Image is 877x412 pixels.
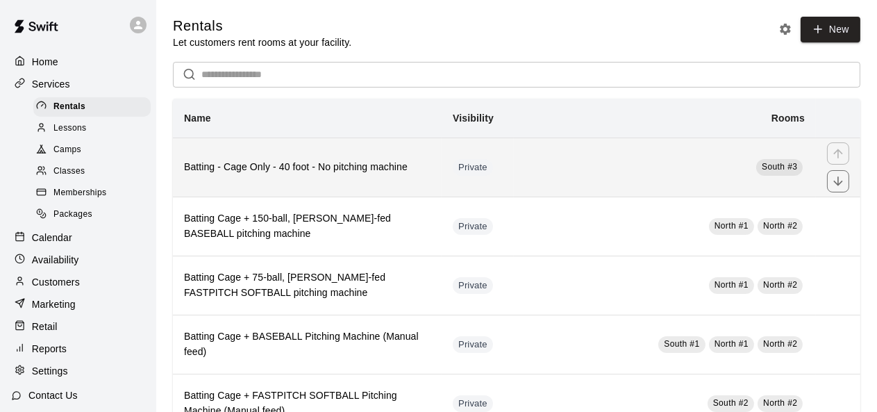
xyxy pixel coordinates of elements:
p: Customers [32,275,80,289]
b: Rooms [771,113,805,124]
span: North #1 [715,221,749,231]
span: Private [453,279,493,292]
p: Settings [32,364,68,378]
h6: Batting Cage + BASEBALL Pitching Machine (Manual feed) [184,329,431,360]
span: North #2 [763,280,797,290]
span: Private [453,220,493,233]
p: Marketing [32,297,76,311]
p: Availability [32,253,79,267]
a: Classes [33,161,156,183]
a: Packages [33,204,156,226]
span: North #1 [715,339,749,349]
span: North #1 [715,280,749,290]
div: Camps [33,140,151,160]
p: Reports [32,342,67,356]
div: This service is hidden, and can only be accessed via a direct link [453,218,493,235]
p: Services [32,77,70,91]
span: North #2 [763,221,797,231]
span: Classes [53,165,85,179]
div: Lessons [33,119,151,138]
p: Home [32,55,58,69]
a: Lessons [33,117,156,139]
span: Memberships [53,186,106,200]
p: Let customers rent rooms at your facility. [173,35,351,49]
h5: Rentals [173,17,351,35]
span: Private [453,338,493,352]
b: Name [184,113,211,124]
span: South #1 [664,339,699,349]
div: Memberships [33,183,151,203]
a: Camps [33,140,156,161]
span: Private [453,161,493,174]
span: South #2 [713,398,749,408]
div: Packages [33,205,151,224]
a: New [801,17,860,42]
a: Reports [11,338,145,359]
div: Rentals [33,97,151,117]
button: move item down [827,170,849,192]
span: North #2 [763,339,797,349]
div: This service is hidden, and can only be accessed via a direct link [453,277,493,294]
a: Availability [11,249,145,270]
div: Classes [33,162,151,181]
div: This service is hidden, and can only be accessed via a direct link [453,336,493,353]
span: North #2 [763,398,797,408]
span: Private [453,397,493,411]
a: Calendar [11,227,145,248]
h6: Batting Cage + 75-ball, [PERSON_NAME]-fed FASTPITCH SOFTBALL pitching machine [184,270,431,301]
div: This service is hidden, and can only be accessed via a direct link [453,159,493,176]
button: Rental settings [775,19,796,40]
h6: Batting - Cage Only - 40 foot - No pitching machine [184,160,431,175]
div: This service is hidden, and can only be accessed via a direct link [453,395,493,412]
span: Camps [53,143,81,157]
p: Contact Us [28,388,78,402]
a: Settings [11,361,145,381]
a: Marketing [11,294,145,315]
a: Retail [11,316,145,337]
a: Customers [11,272,145,292]
a: Services [11,74,145,94]
span: South #3 [762,162,797,172]
p: Calendar [32,231,72,245]
a: Home [11,51,145,72]
span: Rentals [53,100,85,114]
span: Lessons [53,122,87,135]
p: Retail [32,320,58,333]
b: Visibility [453,113,494,124]
span: Packages [53,208,92,222]
h6: Batting Cage + 150-ball, [PERSON_NAME]-fed BASEBALL pitching machine [184,211,431,242]
a: Rentals [33,96,156,117]
a: Memberships [33,183,156,204]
